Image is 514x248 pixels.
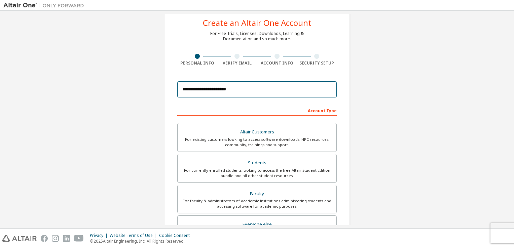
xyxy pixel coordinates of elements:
[177,60,217,66] div: Personal Info
[297,60,337,66] div: Security Setup
[159,233,194,238] div: Cookie Consent
[110,233,159,238] div: Website Terms of Use
[52,235,59,242] img: instagram.svg
[182,158,332,168] div: Students
[210,31,304,42] div: For Free Trials, Licenses, Downloads, Learning & Documentation and so much more.
[182,189,332,199] div: Faculty
[182,168,332,178] div: For currently enrolled students looking to access the free Altair Student Edition bundle and all ...
[257,60,297,66] div: Account Info
[182,220,332,229] div: Everyone else
[90,233,110,238] div: Privacy
[182,137,332,148] div: For existing customers looking to access software downloads, HPC resources, community, trainings ...
[90,238,194,244] p: © 2025 Altair Engineering, Inc. All Rights Reserved.
[63,235,70,242] img: linkedin.svg
[182,198,332,209] div: For faculty & administrators of academic institutions administering students and accessing softwa...
[3,2,87,9] img: Altair One
[177,105,337,116] div: Account Type
[182,127,332,137] div: Altair Customers
[203,19,311,27] div: Create an Altair One Account
[2,235,37,242] img: altair_logo.svg
[217,60,257,66] div: Verify Email
[74,235,84,242] img: youtube.svg
[41,235,48,242] img: facebook.svg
